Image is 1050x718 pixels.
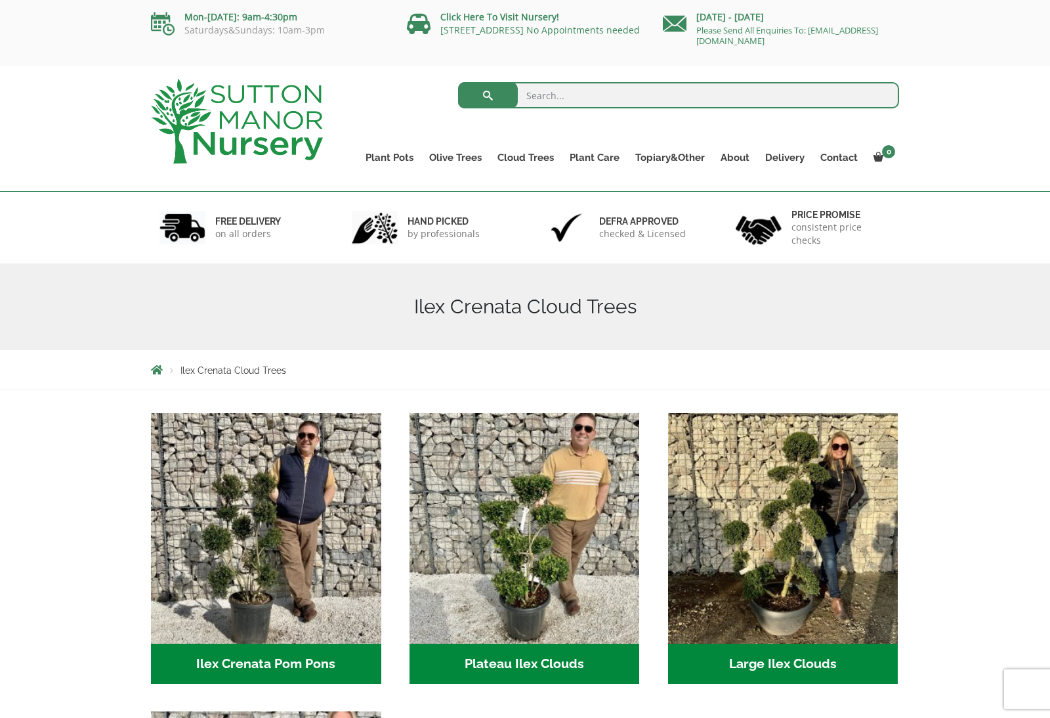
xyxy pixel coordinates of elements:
[151,9,387,25] p: Mon-[DATE]: 9am-4:30pm
[215,227,281,240] p: on all orders
[627,148,713,167] a: Topiary&Other
[151,79,323,164] img: logo
[151,413,381,644] img: Ilex Crenata Pom Pons
[409,644,640,684] h2: Plateau Ilex Clouds
[490,148,562,167] a: Cloud Trees
[696,24,878,47] a: Please Send All Enquiries To: [EMAIL_ADDRESS][DOMAIN_NAME]
[409,413,640,644] img: Plateau Ilex Clouds
[358,148,421,167] a: Plant Pots
[791,221,891,247] p: consistent price checks
[812,148,866,167] a: Contact
[151,25,387,35] p: Saturdays&Sundays: 10am-3pm
[151,413,381,684] a: Visit product category Ilex Crenata Pom Pons
[180,365,286,376] span: Ilex Crenata Cloud Trees
[151,295,899,319] h1: Ilex Crenata Cloud Trees
[668,413,898,644] img: Large Ilex Clouds
[215,215,281,227] h6: FREE DELIVERY
[599,227,686,240] p: checked & Licensed
[408,227,480,240] p: by professionals
[562,148,627,167] a: Plant Care
[440,24,640,36] a: [STREET_ADDRESS] No Appointments needed
[352,211,398,244] img: 2.jpg
[663,9,899,25] p: [DATE] - [DATE]
[458,82,900,108] input: Search...
[159,211,205,244] img: 1.jpg
[408,215,480,227] h6: hand picked
[882,145,895,158] span: 0
[421,148,490,167] a: Olive Trees
[757,148,812,167] a: Delivery
[668,644,898,684] h2: Large Ilex Clouds
[151,644,381,684] h2: Ilex Crenata Pom Pons
[409,413,640,684] a: Visit product category Plateau Ilex Clouds
[866,148,899,167] a: 0
[599,215,686,227] h6: Defra approved
[713,148,757,167] a: About
[736,208,782,248] img: 4.jpg
[543,211,589,244] img: 3.jpg
[151,365,899,375] nav: Breadcrumbs
[668,413,898,684] a: Visit product category Large Ilex Clouds
[440,11,559,23] a: Click Here To Visit Nursery!
[791,209,891,221] h6: Price promise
